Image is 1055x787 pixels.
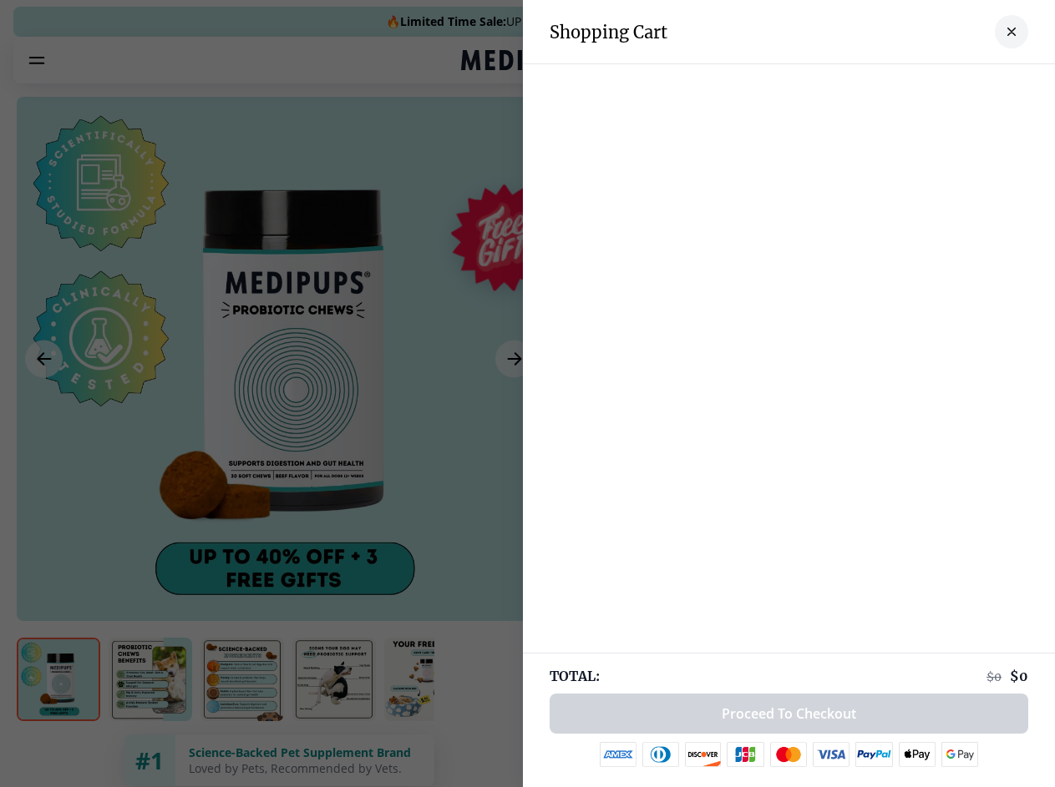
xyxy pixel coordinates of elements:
img: discover [685,742,722,767]
img: jcb [727,742,764,767]
img: amex [600,742,637,767]
h3: Shopping Cart [550,22,667,43]
img: apple [899,742,936,767]
img: google [941,742,979,767]
img: visa [813,742,850,767]
span: $ 0 [1010,668,1028,684]
img: paypal [855,742,893,767]
button: close-cart [995,15,1028,48]
span: $ 0 [987,669,1002,684]
span: TOTAL: [550,667,600,685]
img: mastercard [770,742,807,767]
img: diners-club [642,742,679,767]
